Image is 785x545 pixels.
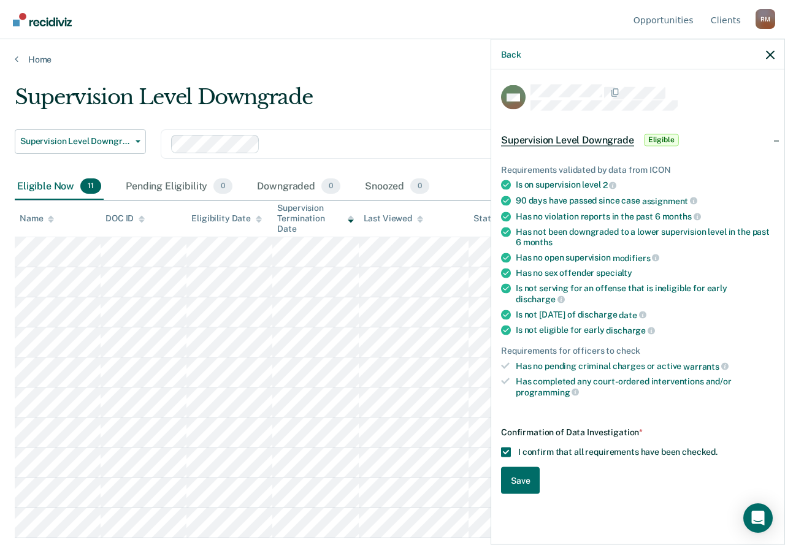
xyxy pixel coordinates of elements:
[80,178,101,194] span: 11
[501,164,775,175] div: Requirements validated by data from ICON
[743,503,773,533] div: Open Intercom Messenger
[321,178,340,194] span: 0
[516,195,775,206] div: 90 days have passed since case
[501,345,775,356] div: Requirements for officers to check
[683,361,729,371] span: warrants
[756,9,775,29] button: Profile dropdown button
[613,253,660,262] span: modifiers
[516,180,775,191] div: Is on supervision level
[20,136,131,147] span: Supervision Level Downgrade
[15,85,721,120] div: Supervision Level Downgrade
[516,325,775,336] div: Is not eligible for early
[491,120,784,159] div: Supervision Level DowngradeEligible
[662,212,701,221] span: months
[191,213,262,224] div: Eligibility Date
[516,268,775,278] div: Has no sex offender
[123,173,235,200] div: Pending Eligibility
[516,360,775,372] div: Has no pending criminal charges or active
[277,203,353,234] div: Supervision Termination Date
[473,213,500,224] div: Status
[516,376,775,397] div: Has completed any court-ordered interventions and/or
[516,294,565,303] span: discharge
[364,213,423,224] div: Last Viewed
[15,54,770,65] a: Home
[213,178,232,194] span: 0
[516,252,775,263] div: Has no open supervision
[501,467,540,494] button: Save
[596,268,632,278] span: specialty
[516,387,579,397] span: programming
[518,446,718,456] span: I confirm that all requirements have been checked.
[516,283,775,304] div: Is not serving for an offense that is ineligible for early
[516,227,775,248] div: Has not been downgraded to a lower supervision level in the past 6
[516,309,775,320] div: Is not [DATE] of discharge
[501,49,521,59] button: Back
[603,180,617,190] span: 2
[606,326,655,335] span: discharge
[105,213,145,224] div: DOC ID
[410,178,429,194] span: 0
[255,173,343,200] div: Downgraded
[501,134,634,146] span: Supervision Level Downgrade
[15,173,104,200] div: Eligible Now
[642,196,697,205] span: assignment
[523,237,553,246] span: months
[756,9,775,29] div: R M
[20,213,54,224] div: Name
[516,211,775,222] div: Has no violation reports in the past 6
[644,134,679,146] span: Eligible
[501,427,775,437] div: Confirmation of Data Investigation
[362,173,432,200] div: Snoozed
[13,13,72,26] img: Recidiviz
[619,310,646,319] span: date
